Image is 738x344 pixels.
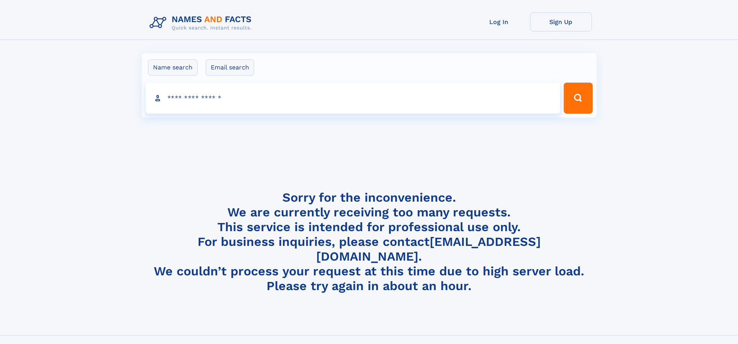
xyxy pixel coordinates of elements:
[206,59,254,76] label: Email search
[468,12,530,31] a: Log In
[148,59,198,76] label: Name search
[146,83,561,114] input: search input
[530,12,592,31] a: Sign Up
[564,83,592,114] button: Search Button
[146,190,592,294] h4: Sorry for the inconvenience. We are currently receiving too many requests. This service is intend...
[146,12,258,33] img: Logo Names and Facts
[316,234,541,264] a: [EMAIL_ADDRESS][DOMAIN_NAME]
